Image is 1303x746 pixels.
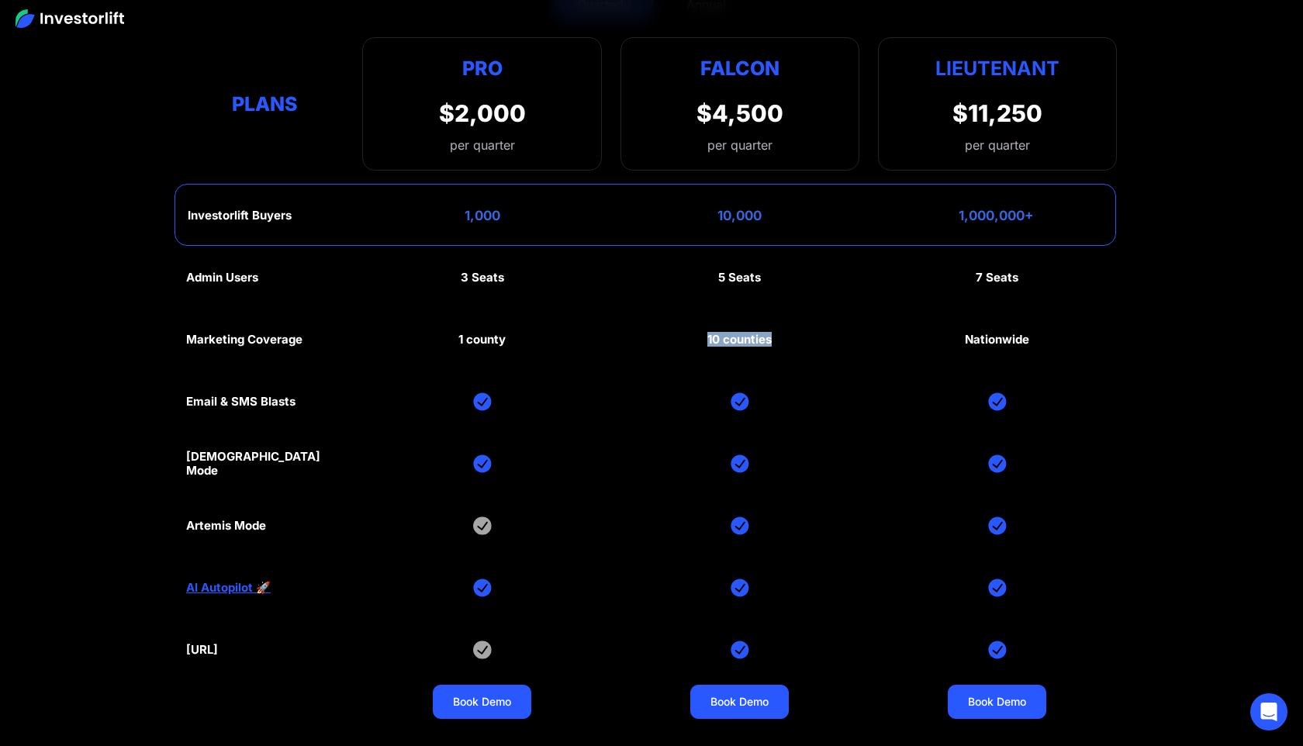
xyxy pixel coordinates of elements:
[439,136,526,154] div: per quarter
[1250,693,1287,730] div: Open Intercom Messenger
[707,136,772,154] div: per quarter
[948,685,1046,719] a: Book Demo
[186,88,344,119] div: Plans
[965,136,1030,154] div: per quarter
[465,208,500,223] div: 1,000
[186,271,258,285] div: Admin Users
[188,209,292,223] div: Investorlift Buyers
[439,54,526,84] div: Pro
[717,208,762,223] div: 10,000
[959,208,1034,223] div: 1,000,000+
[439,99,526,127] div: $2,000
[700,54,779,84] div: Falcon
[186,333,302,347] div: Marketing Coverage
[186,581,271,595] a: AI Autopilot 🚀
[186,450,344,478] div: [DEMOGRAPHIC_DATA] Mode
[696,99,783,127] div: $4,500
[690,685,789,719] a: Book Demo
[186,519,266,533] div: Artemis Mode
[935,57,1059,80] strong: Lieutenant
[433,685,531,719] a: Book Demo
[461,271,504,285] div: 3 Seats
[707,333,772,347] div: 10 counties
[718,271,761,285] div: 5 Seats
[458,333,506,347] div: 1 county
[976,271,1018,285] div: 7 Seats
[952,99,1042,127] div: $11,250
[186,395,296,409] div: Email & SMS Blasts
[186,643,218,657] div: [URL]
[965,333,1029,347] div: Nationwide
